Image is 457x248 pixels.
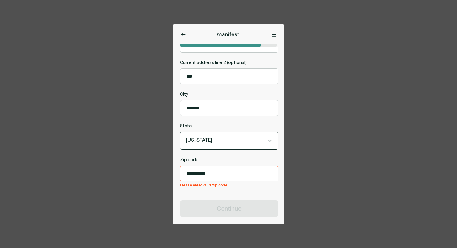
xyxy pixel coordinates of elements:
button: Continue [180,201,278,217]
label: City [180,92,278,98]
label: Zip code [180,157,278,163]
label: State [180,123,278,129]
label: Current address line 2 (optional) [180,60,278,66]
span: Please enter valid zip code [180,183,278,188]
